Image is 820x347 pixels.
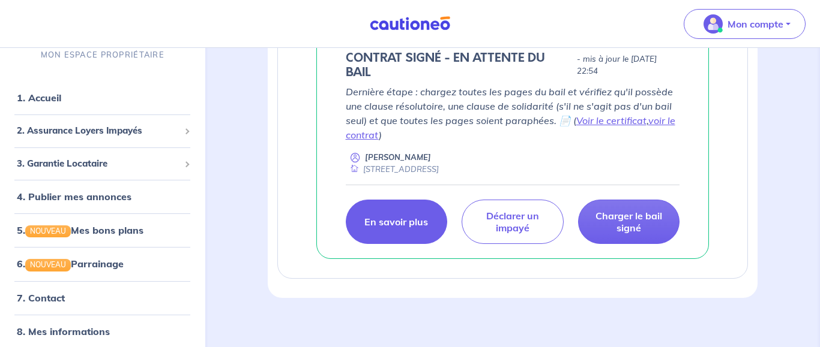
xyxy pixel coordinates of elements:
[5,86,200,110] div: 1. Accueil
[578,200,680,244] a: Charger le bail signé
[462,200,563,244] a: Déclarer un impayé
[365,152,431,163] p: [PERSON_NAME]
[5,119,200,143] div: 2. Assurance Loyers Impayés
[17,291,65,303] a: 7. Contact
[41,49,164,61] p: MON ESPACE PROPRIÉTAIRE
[346,51,680,80] div: state: CONTRACT-SIGNED, Context: NEW,CHOOSE-CERTIFICATE,RELATIONSHIP,LESSOR-DOCUMENTS
[346,200,447,244] a: En savoir plus
[17,157,179,171] span: 3. Garantie Locataire
[5,218,200,242] div: 5.NOUVEAUMes bons plans
[5,252,200,276] div: 6.NOUVEAUParrainage
[365,16,455,31] img: Cautioneo
[364,216,428,228] p: En savoir plus
[5,185,200,209] div: 4. Publier mes annonces
[577,53,680,77] p: - mis à jour le [DATE] 22:54
[477,210,548,234] p: Déclarer un impayé
[17,124,179,138] span: 2. Assurance Loyers Impayés
[346,85,680,142] p: Dernière étape : chargez toutes les pages du bail et vérifiez qu'il possède une clause résolutoir...
[593,210,665,234] p: Charger le bail signé
[704,14,723,34] img: illu_account_valid_menu.svg
[17,258,124,270] a: 6.NOUVEAUParrainage
[5,152,200,176] div: 3. Garantie Locataire
[576,114,647,126] a: Voir le certificat
[346,51,572,80] h5: CONTRAT SIGNÉ - EN ATTENTE DU BAIL
[346,164,439,175] div: [STREET_ADDRESS]
[17,224,143,236] a: 5.NOUVEAUMes bons plans
[5,319,200,343] div: 8. Mes informations
[17,191,131,203] a: 4. Publier mes annonces
[17,325,110,337] a: 8. Mes informations
[17,92,61,104] a: 1. Accueil
[5,285,200,309] div: 7. Contact
[684,9,806,39] button: illu_account_valid_menu.svgMon compte
[728,17,783,31] p: Mon compte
